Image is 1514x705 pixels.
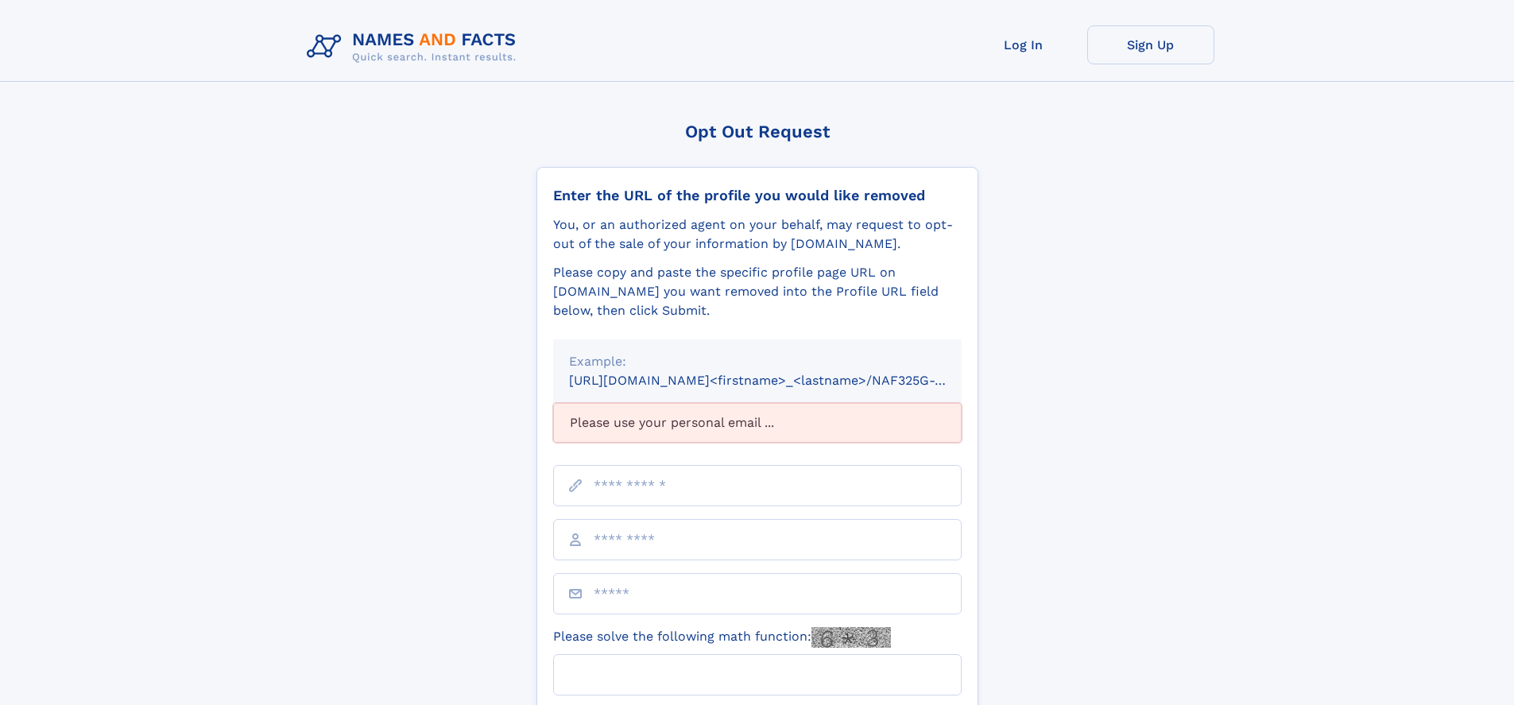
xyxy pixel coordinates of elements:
div: Please copy and paste the specific profile page URL on [DOMAIN_NAME] you want removed into the Pr... [553,263,962,320]
div: Opt Out Request [536,122,978,141]
div: You, or an authorized agent on your behalf, may request to opt-out of the sale of your informatio... [553,215,962,254]
div: Enter the URL of the profile you would like removed [553,187,962,204]
div: Please use your personal email ... [553,403,962,443]
img: Logo Names and Facts [300,25,529,68]
a: Sign Up [1087,25,1214,64]
small: [URL][DOMAIN_NAME]<firstname>_<lastname>/NAF325G-xxxxxxxx [569,373,992,388]
label: Please solve the following math function: [553,627,891,648]
a: Log In [960,25,1087,64]
div: Example: [569,352,946,371]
